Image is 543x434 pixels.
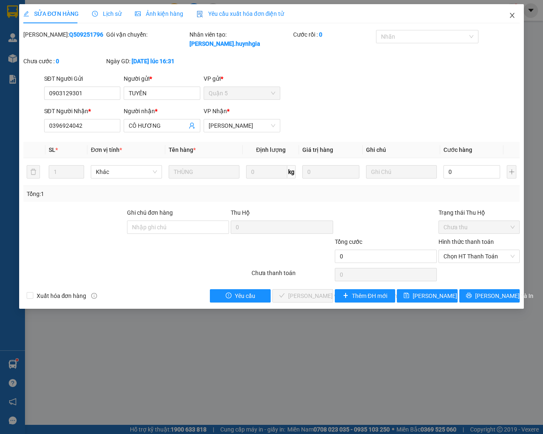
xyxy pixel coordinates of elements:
label: Hình thức thanh toán [438,238,494,245]
button: plus [507,165,516,179]
span: Ảnh kiện hàng [135,10,183,17]
b: [PERSON_NAME].huynhgia [189,40,260,47]
span: Đã thu : [6,53,32,62]
span: Tên hàng [169,146,196,153]
b: 0 [319,31,322,38]
b: Q509251796 [69,31,103,38]
b: 0 [56,58,59,64]
span: save [404,293,409,299]
div: Người nhận [124,107,200,116]
span: Yêu cầu [235,291,255,300]
input: Ghi chú đơn hàng [127,221,229,234]
div: Cước rồi : [293,30,374,39]
div: [PERSON_NAME] [7,7,74,26]
span: Thu Hộ [231,209,250,216]
span: Nhận: [80,7,100,16]
input: 0 [302,165,359,179]
span: Đơn vị tính [91,146,122,153]
button: save[PERSON_NAME] đổi [397,289,458,303]
b: [DATE] lúc 16:31 [132,58,174,64]
div: Gói vận chuyển: [106,30,187,39]
div: Tổng: 1 [27,189,210,198]
div: Nhân viên tạo: [189,30,291,48]
span: Diên Khánh [209,119,275,132]
div: SĐT Người Nhận [44,107,121,116]
label: Ghi chú đơn hàng [127,209,173,216]
div: 0903585231 [80,36,146,47]
span: user-add [189,122,195,129]
div: [PERSON_NAME] [80,7,146,26]
span: Yêu cầu xuất hóa đơn điện tử [197,10,284,17]
span: Xuất hóa đơn hàng [33,291,90,300]
input: VD: Bàn, Ghế [169,165,239,179]
span: clock-circle [92,11,98,17]
span: Định lượng [256,146,286,153]
span: Lịch sử [92,10,122,17]
span: info-circle [91,293,97,299]
div: 350.000 [6,52,75,62]
div: SĐT Người Gửi [44,74,121,83]
span: kg [287,165,296,179]
div: VP gửi [204,74,280,83]
div: CHÚ LÝ [7,26,74,36]
span: Chưa thu [443,221,515,233]
span: printer [466,293,472,299]
span: Tổng cước [335,238,362,245]
input: Ghi Chú [366,165,437,179]
span: Khác [96,166,157,178]
span: Thêm ĐH mới [352,291,387,300]
img: icon [197,11,203,17]
span: close [509,12,516,19]
div: Người gửi [124,74,200,83]
span: Giá trị hàng [302,146,333,153]
button: printer[PERSON_NAME] và In [459,289,520,303]
span: SỬA ĐƠN HÀNG [23,10,79,17]
div: Trạng thái Thu Hộ [438,208,520,217]
span: Quận 5 [209,87,275,99]
th: Ghi chú [363,142,440,158]
span: exclamation-circle [226,293,232,299]
button: delete [27,165,40,179]
div: Chưa thanh toán [251,268,334,283]
div: CHÚ LÝ [80,26,146,36]
button: exclamation-circleYêu cầu [210,289,271,303]
span: [PERSON_NAME] và In [475,291,533,300]
span: Chọn HT Thanh Toán [443,250,515,263]
span: [PERSON_NAME] đổi [413,291,466,300]
div: Ngày GD: [106,57,187,66]
div: 0903585231 [7,36,74,47]
span: VP Nhận [204,108,227,114]
div: Chưa cước : [23,57,105,66]
button: Close [501,4,524,27]
span: Gửi: [7,7,20,16]
button: plusThêm ĐH mới [335,289,396,303]
span: picture [135,11,141,17]
span: plus [343,293,349,299]
span: Cước hàng [443,146,472,153]
button: check[PERSON_NAME] và [PERSON_NAME] hàng [272,289,333,303]
span: SL [49,146,55,153]
div: [PERSON_NAME]: [23,30,105,39]
span: edit [23,11,29,17]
